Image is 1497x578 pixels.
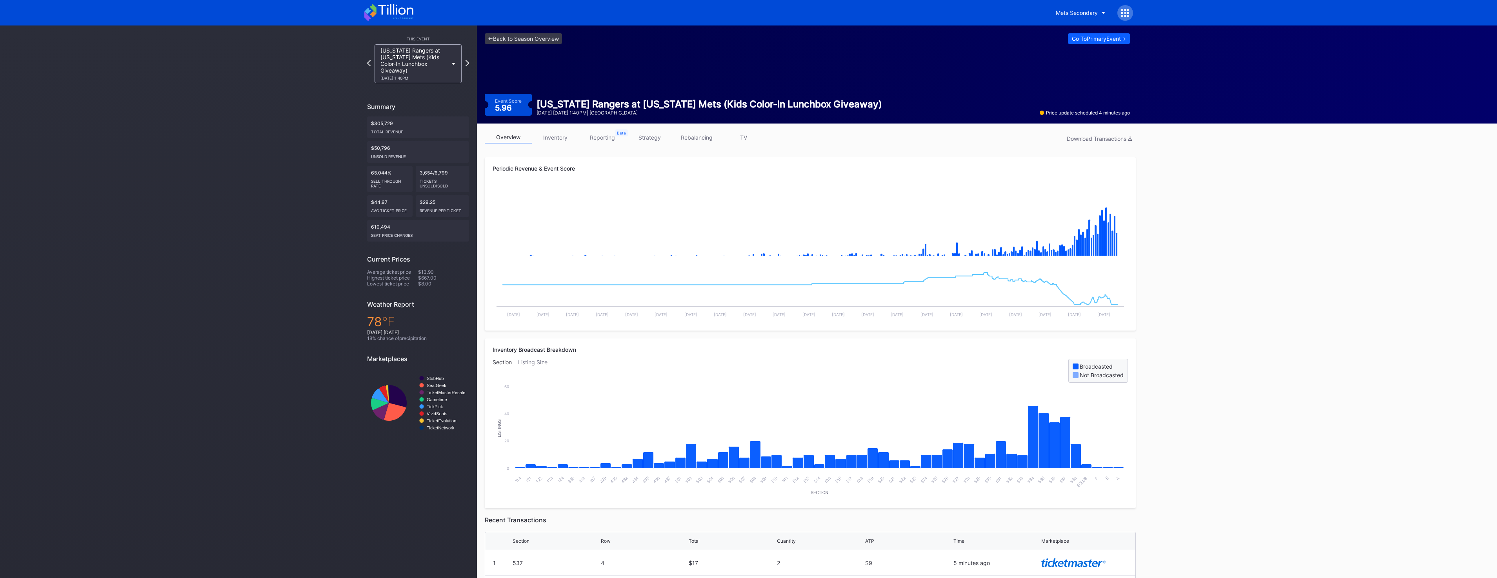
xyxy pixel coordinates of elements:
div: 5 minutes ago [953,560,1040,566]
div: $29.25 [416,195,469,217]
text: 516 [834,476,842,484]
text: Listings [497,419,502,437]
text: 429 [599,476,607,484]
text: 501 [674,476,682,484]
text: 514 [813,476,821,484]
text: 521 [888,476,896,484]
div: Go To Primary Event -> [1072,35,1126,42]
div: [US_STATE] Rangers at [US_STATE] Mets (Kids Color-In Lunchbox Giveaway) [537,98,882,110]
div: 78 [367,314,469,329]
text: [DATE] [625,312,638,317]
div: $44.97 [367,195,413,217]
div: Broadcasted [1080,363,1113,370]
text: 412 [578,476,586,484]
div: Download Transactions [1067,135,1132,142]
text: 524 [920,476,928,484]
text: 338 [567,476,575,484]
text: 517 [845,476,853,484]
text: 535 [1037,476,1045,484]
div: 2 [777,560,863,566]
text: 432 [620,476,629,484]
button: Go ToPrimaryEvent-> [1068,33,1130,44]
text: 507 [738,476,746,484]
div: Avg ticket price [371,205,409,213]
text: 430 [609,476,618,484]
text: [DATE] [684,312,697,317]
text: VividSeats [427,411,447,416]
text: 527 [951,476,960,484]
div: Unsold Revenue [371,151,465,159]
text: F [1094,476,1099,481]
div: Tickets Unsold/Sold [420,176,465,188]
svg: Chart title [367,369,469,437]
text: 526 [941,476,949,484]
div: Lowest ticket price [367,281,418,287]
text: 502 [684,476,693,484]
div: $17 [689,560,775,566]
div: $8.00 [418,281,469,287]
text: TickPick [427,404,443,409]
div: Marketplaces [367,355,469,363]
text: TicketMasterResale [427,390,465,395]
div: $9 [865,560,951,566]
text: A [1115,476,1120,481]
div: Revenue per ticket [420,205,465,213]
div: Section [513,538,529,544]
a: rebalancing [673,131,720,144]
text: [DATE] [566,312,579,317]
div: Time [953,538,964,544]
text: 515 [824,476,832,484]
div: Mets Secondary [1056,9,1098,16]
text: [DATE] [920,312,933,317]
text: [DATE] [1068,312,1081,317]
div: This Event [367,36,469,41]
text: 510 [770,476,779,484]
svg: Chart title [493,264,1128,323]
div: $50,796 [367,141,469,163]
text: 534 [1026,476,1035,484]
text: 434 [631,476,639,484]
div: Weather Report [367,300,469,308]
div: [DATE] 1:40PM [380,76,448,80]
text: 529 [973,476,981,484]
a: inventory [532,131,579,144]
div: Total Revenue [371,126,465,134]
text: 114 [514,476,522,483]
text: Gametime [427,397,447,402]
text: 505 [717,476,725,484]
text: [DATE] [861,312,874,317]
text: Section [811,491,828,495]
div: Row [601,538,611,544]
div: 3,654/6,799 [416,166,469,192]
text: 531 [995,476,1003,484]
div: Marketplace [1041,538,1069,544]
a: <-Back to Season Overview [485,33,562,44]
div: Total [689,538,700,544]
div: $667.00 [418,275,469,281]
div: Listing Size [518,359,554,383]
a: TV [720,131,767,144]
text: 435 [642,476,650,484]
div: [US_STATE] Rangers at [US_STATE] Mets (Kids Color-In Lunchbox Giveaway) [380,47,448,80]
text: [DATE] [655,312,668,317]
div: seat price changes [371,230,465,238]
text: SeatGeek [427,383,446,388]
button: Mets Secondary [1050,5,1111,20]
text: 503 [695,476,703,484]
text: 121 [525,476,533,483]
text: E [1104,476,1110,481]
text: 509 [759,476,768,484]
div: $305,729 [367,116,469,138]
text: [DATE] [979,312,992,317]
div: 1 [493,560,496,566]
text: 40 [504,411,509,416]
text: [DATE] [507,312,520,317]
text: 436 [652,476,660,484]
text: 513 [802,476,811,484]
text: 511 [781,476,789,483]
text: [DATE] [743,312,756,317]
text: 20 [504,438,509,443]
text: [DATE] [802,312,815,317]
text: 519 [866,476,875,484]
text: [DATE] [950,312,963,317]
